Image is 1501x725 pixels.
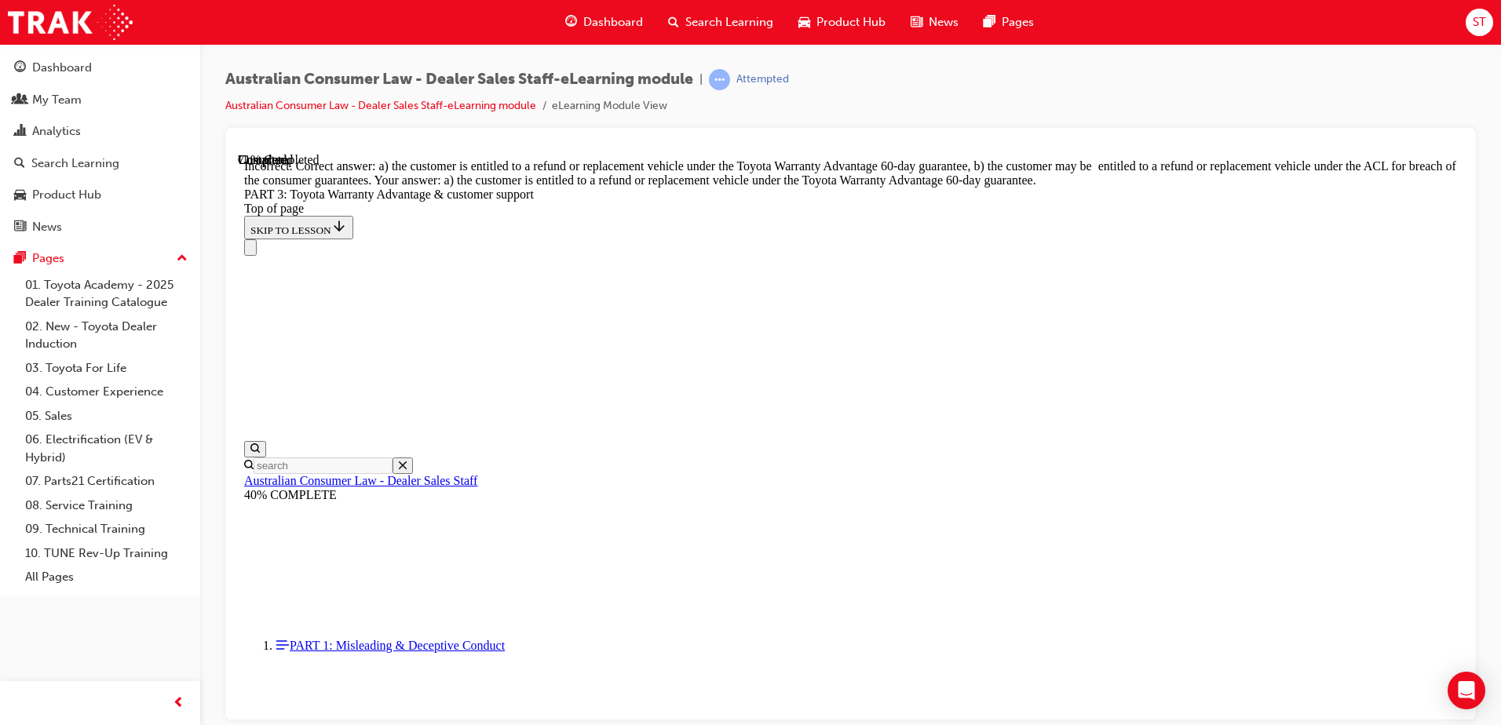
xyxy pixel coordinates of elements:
[6,6,1219,35] div: Incorrect. Correct answer: a) the customer is entitled to a refund or replacement vehicle under t...
[565,13,577,32] span: guage-icon
[6,244,194,273] button: Pages
[6,180,194,209] a: Product Hub
[32,91,82,109] div: My Team
[685,13,773,31] span: Search Learning
[8,5,133,40] img: Trak
[32,59,92,77] div: Dashboard
[32,186,101,204] div: Product Hub
[6,117,194,146] a: Analytics
[14,61,26,75] span: guage-icon
[736,72,789,87] div: Attempted
[19,494,194,518] a: 08. Service Training
[6,86,19,103] button: Close navigation menu
[6,321,239,334] a: Australian Consumer Law - Dealer Sales Staff
[6,335,1219,349] div: 40% COMPLETE
[225,99,536,112] a: Australian Consumer Law - Dealer Sales Staff-eLearning module
[19,404,194,428] a: 05. Sales
[19,469,194,494] a: 07. Parts21 Certification
[19,541,194,566] a: 10. TUNE Rev-Up Training
[19,273,194,315] a: 01. Toyota Academy - 2025 Dealer Training Catalogue
[971,6,1046,38] a: pages-iconPages
[709,69,730,90] span: learningRecordVerb_ATTEMPT-icon
[173,694,184,713] span: prev-icon
[32,122,81,140] div: Analytics
[984,13,995,32] span: pages-icon
[6,35,1219,49] div: PART 3: Toyota Warranty Advantage & customer support
[898,6,971,38] a: news-iconNews
[911,13,922,32] span: news-icon
[656,6,786,38] a: search-iconSearch Learning
[155,304,175,321] button: Close search menu
[19,517,194,541] a: 09. Technical Training
[1473,13,1486,31] span: ST
[14,220,26,235] span: news-icon
[19,565,194,589] a: All Pages
[6,50,194,244] button: DashboardMy TeamAnalyticsSearch LearningProduct HubNews
[553,6,656,38] a: guage-iconDashboard
[6,63,115,86] button: SKIP TO LESSON
[1448,672,1485,709] div: Open Intercom Messenger
[19,315,194,356] a: 02. New - Toyota Dealer Induction
[19,380,194,404] a: 04. Customer Experience
[798,13,810,32] span: car-icon
[13,71,109,83] span: SKIP TO LESSON
[6,213,194,242] a: News
[552,97,667,115] li: eLearning Module View
[6,53,194,82] a: Dashboard
[32,250,64,268] div: Pages
[14,188,26,202] span: car-icon
[177,249,188,269] span: up-icon
[225,71,693,89] span: Australian Consumer Law - Dealer Sales Staff-eLearning module
[31,155,119,173] div: Search Learning
[816,13,886,31] span: Product Hub
[583,13,643,31] span: Dashboard
[668,13,679,32] span: search-icon
[6,288,28,304] button: Open search menu
[32,218,62,236] div: News
[14,125,26,139] span: chart-icon
[699,71,703,89] span: |
[6,86,194,115] a: My Team
[14,157,25,171] span: search-icon
[14,252,26,266] span: pages-icon
[1002,13,1034,31] span: Pages
[19,356,194,381] a: 03. Toyota For Life
[19,428,194,469] a: 06. Electrification (EV & Hybrid)
[16,304,155,321] input: Search
[14,93,26,107] span: people-icon
[1466,9,1493,36] button: ST
[929,13,959,31] span: News
[786,6,898,38] a: car-iconProduct Hub
[6,149,194,178] a: Search Learning
[6,49,1219,63] div: Top of page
